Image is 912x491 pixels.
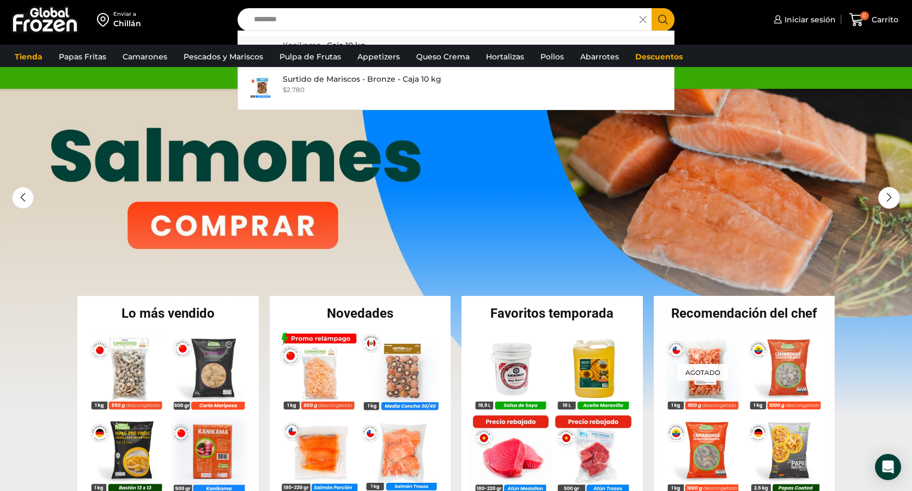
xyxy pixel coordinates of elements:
[875,454,901,480] div: Open Intercom Messenger
[77,307,259,320] h2: Lo más vendido
[274,46,346,67] a: Pulpa de Frutas
[678,363,728,380] p: Agotado
[352,46,405,67] a: Appetizers
[654,307,835,320] h2: Recomendación del chef
[283,39,366,51] p: – Caja 10 kg
[9,46,48,67] a: Tienda
[113,10,141,18] div: Enviar a
[178,46,269,67] a: Pescados y Mariscos
[481,46,530,67] a: Hortalizas
[270,307,451,320] h2: Novedades
[771,9,836,31] a: Iniciar sesión
[535,46,569,67] a: Pollos
[630,46,688,67] a: Descuentos
[847,7,901,33] a: 0 Carrito
[97,10,113,29] img: address-field-icon.svg
[782,14,836,25] span: Iniciar sesión
[652,8,674,31] button: Search button
[283,73,441,85] p: Surtido de Mariscos - Bronze - Caja 10 kg
[113,18,141,29] div: Chillán
[860,11,869,20] span: 0
[575,46,624,67] a: Abarrotes
[461,307,643,320] h2: Favoritos temporada
[53,46,112,67] a: Papas Fritas
[878,187,900,209] div: Next slide
[238,37,674,70] a: Kanikama– Caja 10 kg $2.050
[12,187,34,209] div: Previous slide
[283,86,305,94] bdi: 2.780
[869,14,898,25] span: Carrito
[117,46,173,67] a: Camarones
[238,70,674,104] a: Surtido de Mariscos - Bronze - Caja 10 kg $2.780
[283,86,287,94] span: $
[411,46,475,67] a: Queso Crema
[283,40,321,51] strong: Kanikama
